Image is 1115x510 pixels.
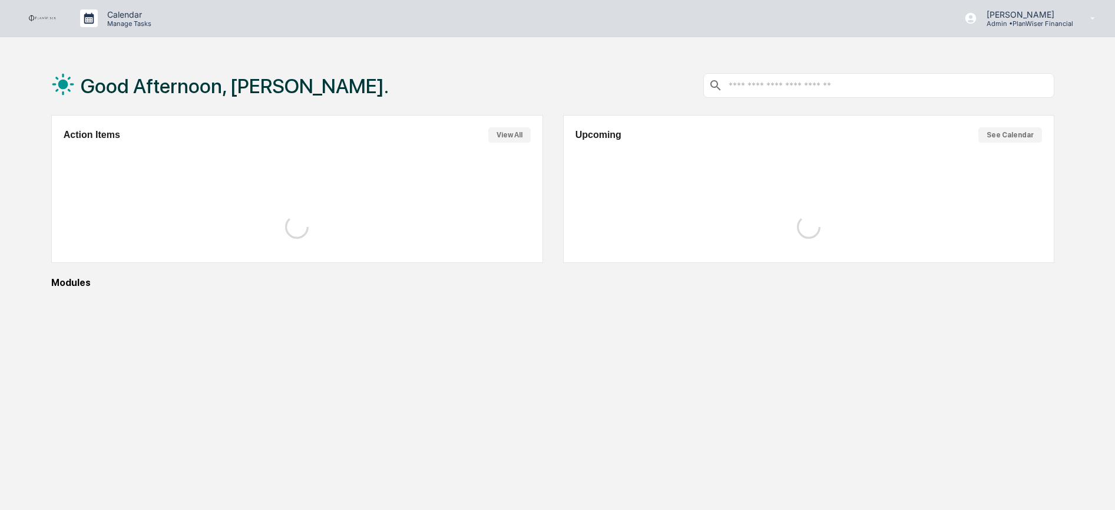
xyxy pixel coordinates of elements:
[28,15,57,22] img: logo
[98,19,157,28] p: Manage Tasks
[488,127,531,143] button: View All
[575,130,621,140] h2: Upcoming
[978,127,1042,143] button: See Calendar
[81,74,389,98] h1: Good Afternoon, [PERSON_NAME].
[977,9,1073,19] p: [PERSON_NAME]
[98,9,157,19] p: Calendar
[64,130,120,140] h2: Action Items
[977,19,1073,28] p: Admin • PlanWiser Financial
[51,277,1055,288] div: Modules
